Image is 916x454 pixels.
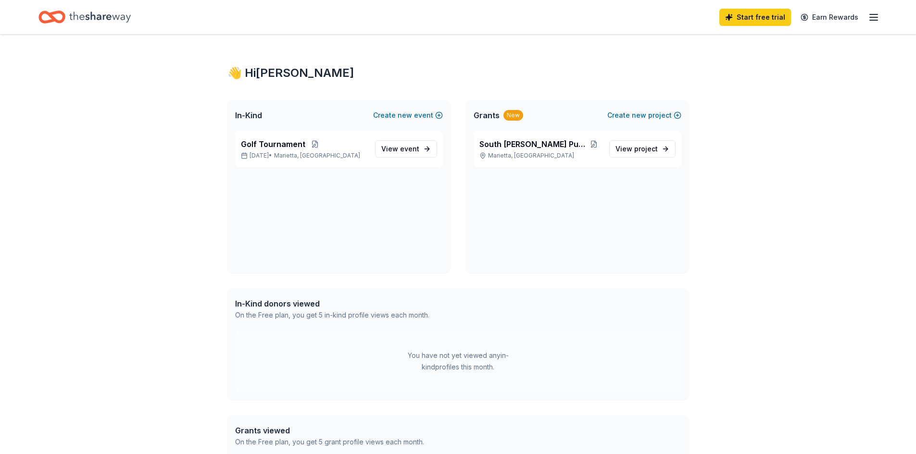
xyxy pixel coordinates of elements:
[503,110,523,121] div: New
[235,298,429,309] div: In-Kind donors viewed
[615,143,658,155] span: View
[398,350,518,373] div: You have not yet viewed any in-kind profiles this month.
[227,65,689,81] div: 👋 Hi [PERSON_NAME]
[375,140,437,158] a: View event
[400,145,419,153] span: event
[241,138,305,150] span: Golf Tournament
[38,6,131,28] a: Home
[795,9,864,26] a: Earn Rewards
[235,110,262,121] span: In-Kind
[632,110,646,121] span: new
[479,138,587,150] span: South [PERSON_NAME] Public Health
[241,152,367,160] p: [DATE] •
[373,110,443,121] button: Createnewevent
[235,436,424,448] div: On the Free plan, you get 5 grant profile views each month.
[634,145,658,153] span: project
[398,110,412,121] span: new
[235,425,424,436] div: Grants viewed
[479,152,602,160] p: Marietta, [GEOGRAPHIC_DATA]
[235,309,429,321] div: On the Free plan, you get 5 in-kind profile views each month.
[719,9,791,26] a: Start free trial
[274,152,360,160] span: Marietta, [GEOGRAPHIC_DATA]
[474,110,500,121] span: Grants
[381,143,419,155] span: View
[609,140,676,158] a: View project
[607,110,681,121] button: Createnewproject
